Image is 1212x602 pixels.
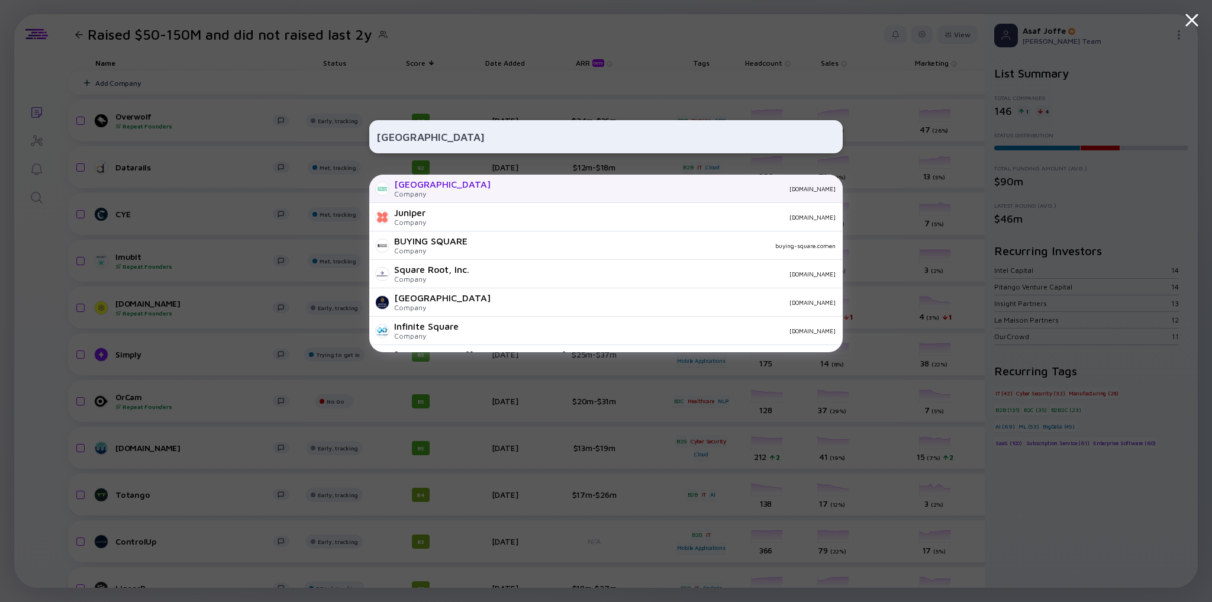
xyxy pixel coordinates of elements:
div: [DOMAIN_NAME] [500,185,836,192]
div: Company [394,246,468,255]
div: Company [394,303,491,312]
div: [DOMAIN_NAME] [500,299,836,306]
div: [DOMAIN_NAME] [468,327,836,334]
div: buying-square.comen [477,242,836,249]
div: Company [394,331,459,340]
div: Company [394,218,426,227]
div: [DOMAIN_NAME] [479,271,836,278]
div: Company [394,275,469,284]
div: [GEOGRAPHIC_DATA] [394,292,491,303]
div: Infinite Square [394,321,459,331]
div: Square Root, Inc. [394,264,469,275]
input: Search Company or Investor... [376,126,836,147]
div: Company [394,189,491,198]
div: BUYING SQUARE [394,236,468,246]
div: Juniper [394,207,426,218]
div: [GEOGRAPHIC_DATA] [394,179,491,189]
div: [PERSON_NAME][GEOGRAPHIC_DATA] [394,349,566,360]
div: [DOMAIN_NAME] [436,214,836,221]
